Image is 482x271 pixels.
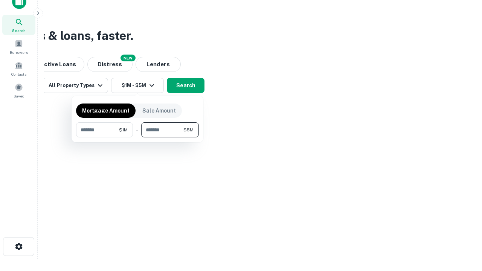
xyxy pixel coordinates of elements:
[444,211,482,247] iframe: Chat Widget
[82,107,130,115] p: Mortgage Amount
[119,126,128,133] span: $1M
[136,122,138,137] div: -
[183,126,194,133] span: $5M
[142,107,176,115] p: Sale Amount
